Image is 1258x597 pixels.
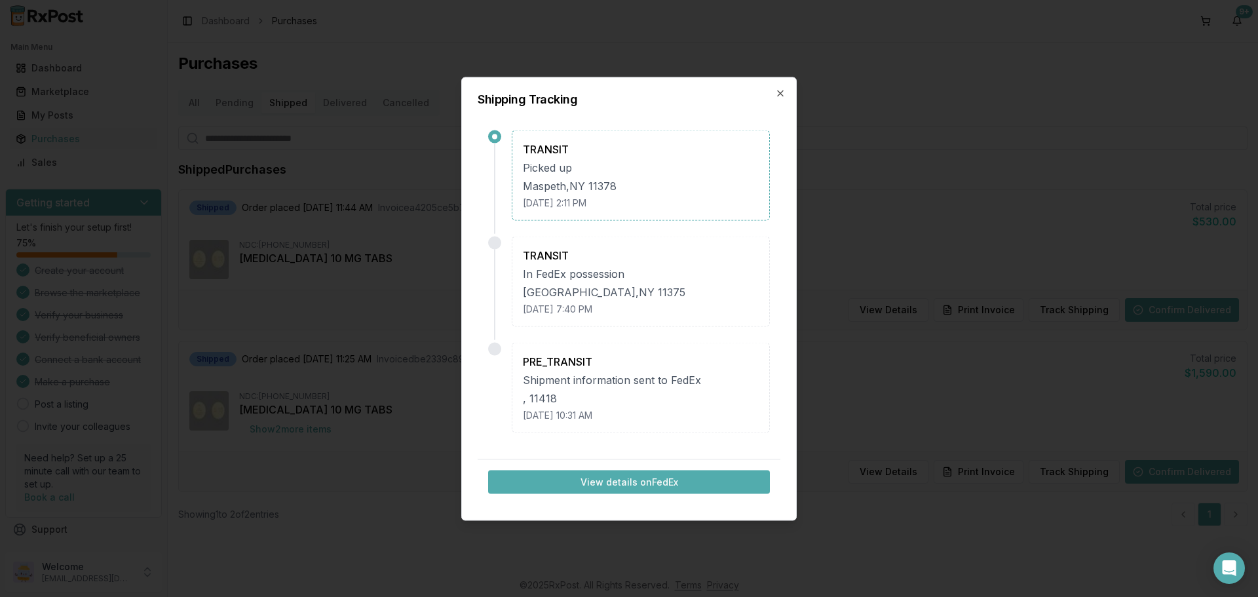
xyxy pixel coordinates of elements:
[523,178,759,193] div: Maspeth , NY 11378
[523,159,759,175] div: Picked up
[488,470,770,493] button: View details onFedEx
[523,196,759,209] div: [DATE] 2:11 PM
[523,141,759,157] div: TRANSIT
[523,390,759,406] div: , 11418
[523,353,759,369] div: PRE_TRANSIT
[523,408,759,421] div: [DATE] 10:31 AM
[523,265,759,281] div: In FedEx possession
[523,302,759,315] div: [DATE] 7:40 PM
[523,284,759,299] div: [GEOGRAPHIC_DATA] , NY 11375
[523,372,759,387] div: Shipment information sent to FedEx
[478,93,780,105] h2: Shipping Tracking
[523,247,759,263] div: TRANSIT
